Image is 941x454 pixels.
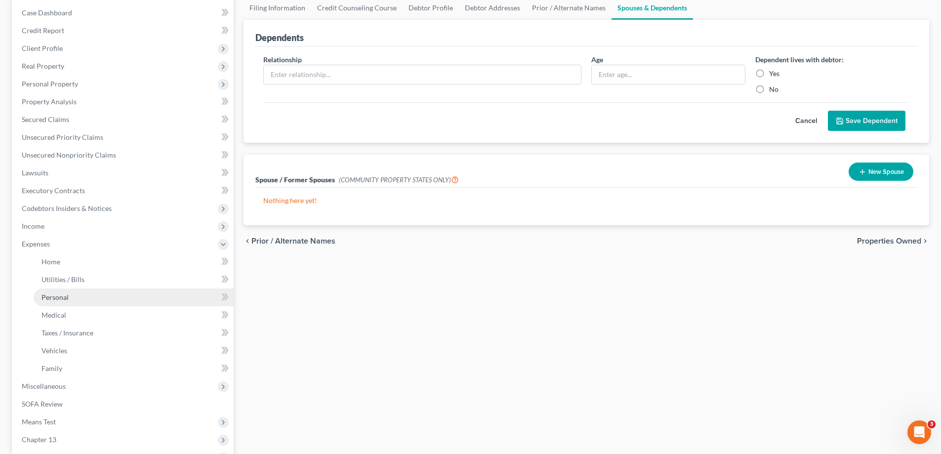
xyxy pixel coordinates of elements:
button: New Spouse [849,163,913,181]
a: Unsecured Priority Claims [14,128,234,146]
span: Personal [41,293,69,301]
span: Home [41,257,60,266]
a: Lawsuits [14,164,234,182]
span: Personal Property [22,80,78,88]
label: Dependent lives with debtor: [755,54,844,65]
span: Executory Contracts [22,186,85,195]
span: Means Test [22,417,56,426]
span: Unsecured Priority Claims [22,133,103,141]
a: Utilities / Bills [34,271,234,289]
span: Relationship [263,55,302,64]
button: Properties Owned chevron_right [857,237,929,245]
span: Spouse / Former Spouses [255,175,335,184]
a: Unsecured Nonpriority Claims [14,146,234,164]
a: Executory Contracts [14,182,234,200]
span: (COMMUNITY PROPERTY STATES ONLY) [339,176,459,184]
span: Vehicles [41,346,67,355]
a: Vehicles [34,342,234,360]
button: Cancel [784,111,828,131]
a: Credit Report [14,22,234,40]
a: Family [34,360,234,377]
span: Medical [41,311,66,319]
span: SOFA Review [22,400,63,408]
i: chevron_left [244,237,251,245]
a: Case Dashboard [14,4,234,22]
button: Save Dependent [828,111,905,131]
span: Income [22,222,44,230]
a: Home [34,253,234,271]
span: Client Profile [22,44,63,52]
a: Secured Claims [14,111,234,128]
span: Codebtors Insiders & Notices [22,204,112,212]
a: SOFA Review [14,395,234,413]
span: Real Property [22,62,64,70]
i: chevron_right [921,237,929,245]
label: No [769,84,778,94]
span: Prior / Alternate Names [251,237,335,245]
span: Case Dashboard [22,8,72,17]
span: Secured Claims [22,115,69,124]
span: Family [41,364,62,372]
span: Lawsuits [22,168,48,177]
input: Enter relationship... [264,65,581,84]
span: Property Analysis [22,97,77,106]
label: Age [591,54,603,65]
span: Chapter 13 [22,435,56,444]
span: Properties Owned [857,237,921,245]
a: Property Analysis [14,93,234,111]
span: Expenses [22,240,50,248]
label: Yes [769,69,779,79]
span: 3 [928,420,936,428]
iframe: Intercom live chat [907,420,931,444]
div: Dependents [255,32,304,43]
input: Enter age... [592,65,745,84]
p: Nothing here yet! [263,196,909,206]
a: Medical [34,306,234,324]
a: Taxes / Insurance [34,324,234,342]
span: Unsecured Nonpriority Claims [22,151,116,159]
span: Taxes / Insurance [41,329,93,337]
span: Miscellaneous [22,382,66,390]
button: chevron_left Prior / Alternate Names [244,237,335,245]
span: Credit Report [22,26,64,35]
span: Utilities / Bills [41,275,84,284]
a: Personal [34,289,234,306]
